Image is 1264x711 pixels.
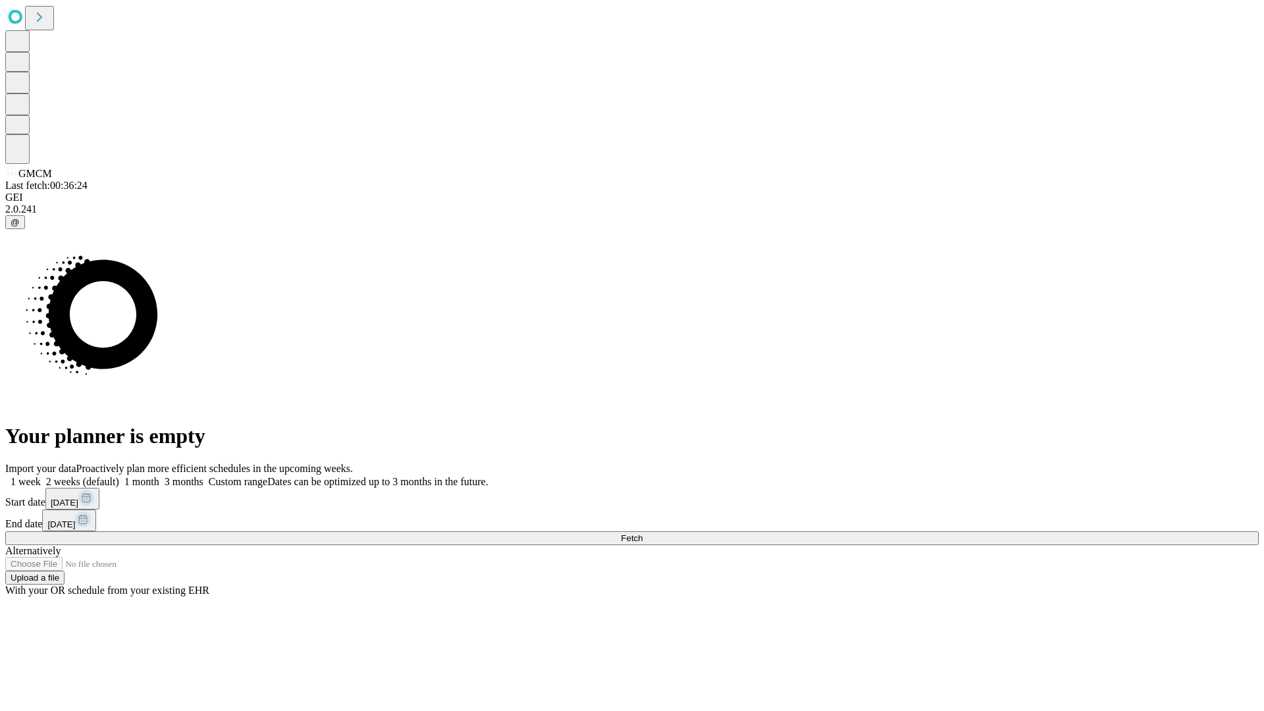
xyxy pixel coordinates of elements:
[47,519,75,529] span: [DATE]
[11,217,20,227] span: @
[5,585,209,596] span: With your OR schedule from your existing EHR
[124,476,159,487] span: 1 month
[165,476,203,487] span: 3 months
[5,215,25,229] button: @
[5,424,1259,448] h1: Your planner is empty
[42,510,96,531] button: [DATE]
[5,488,1259,510] div: Start date
[5,571,65,585] button: Upload a file
[5,192,1259,203] div: GEI
[46,476,119,487] span: 2 weeks (default)
[5,203,1259,215] div: 2.0.241
[5,545,61,556] span: Alternatively
[5,180,88,191] span: Last fetch: 00:36:24
[5,510,1259,531] div: End date
[51,498,78,508] span: [DATE]
[621,533,643,543] span: Fetch
[5,463,76,474] span: Import your data
[45,488,99,510] button: [DATE]
[11,476,41,487] span: 1 week
[267,476,488,487] span: Dates can be optimized up to 3 months in the future.
[18,168,52,179] span: GMCM
[76,463,353,474] span: Proactively plan more efficient schedules in the upcoming weeks.
[5,531,1259,545] button: Fetch
[209,476,267,487] span: Custom range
